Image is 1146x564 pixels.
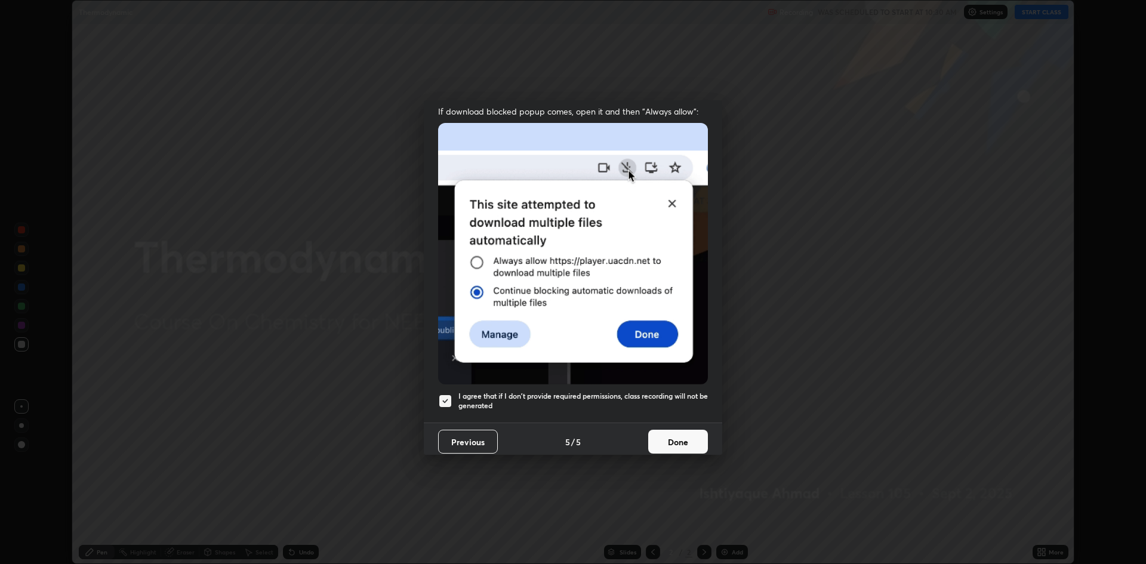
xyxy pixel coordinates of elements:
h4: / [571,436,575,448]
h4: 5 [565,436,570,448]
img: downloads-permission-blocked.gif [438,123,708,384]
h5: I agree that if I don't provide required permissions, class recording will not be generated [458,392,708,410]
h4: 5 [576,436,581,448]
button: Done [648,430,708,454]
button: Previous [438,430,498,454]
span: If download blocked popup comes, open it and then "Always allow": [438,106,708,117]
